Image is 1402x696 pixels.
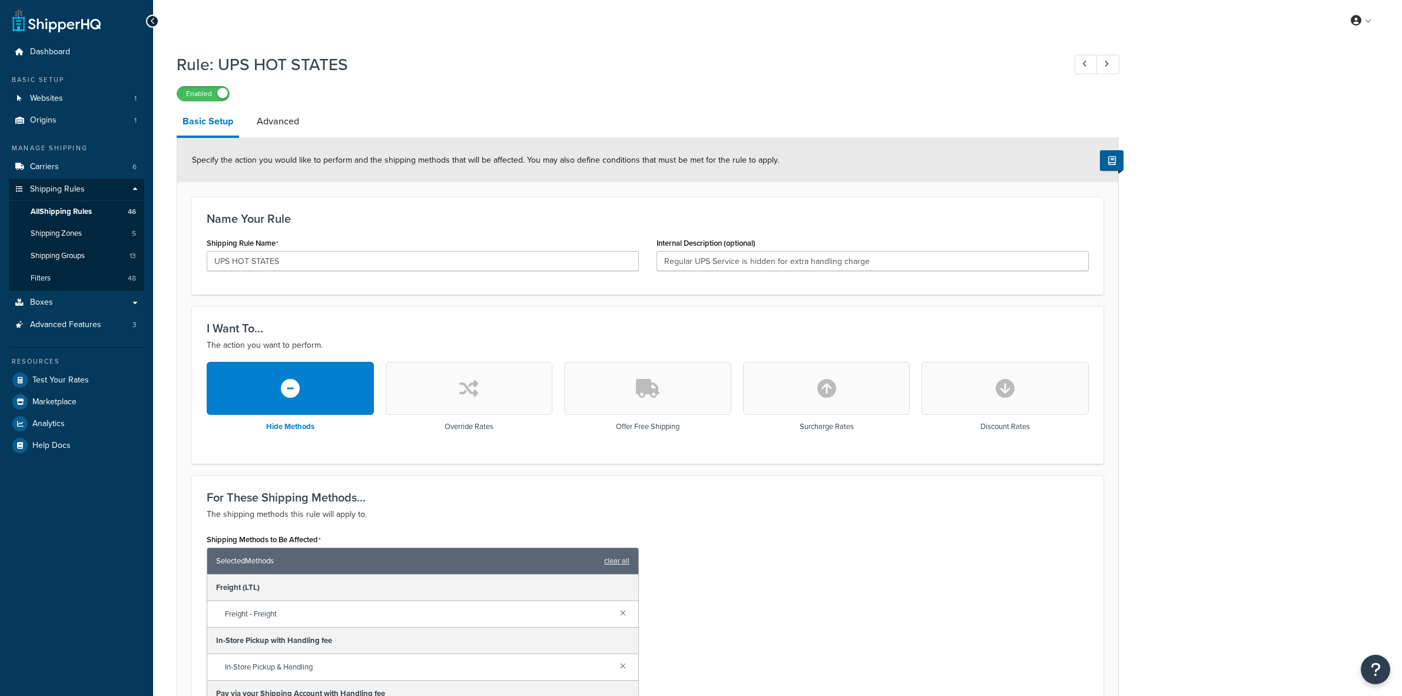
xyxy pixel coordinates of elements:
span: 46 [128,207,136,217]
label: Shipping Methods to Be Affected [207,535,321,545]
span: Filters [31,273,51,283]
span: 1 [134,116,137,126]
a: AllShipping Rules46 [9,201,144,223]
button: Open Resource Center [1361,655,1390,684]
li: Shipping Zones [9,223,144,245]
div: In-Store Pickup with Handling fee [207,628,638,654]
li: Filters [9,268,144,289]
span: Websites [30,94,63,104]
h3: Hide Methods [266,423,314,431]
span: Dashboard [30,47,70,57]
a: Previous Record [1075,55,1098,74]
h3: Discount Rates [980,423,1030,431]
span: All Shipping Rules [31,207,92,217]
a: Basic Setup [177,107,239,138]
span: 1 [134,94,137,104]
div: Resources [9,357,144,367]
p: The shipping methods this rule will apply to. [207,507,1089,522]
a: Marketplace [9,391,144,413]
a: Test Your Rates [9,370,144,391]
a: Origins1 [9,110,144,131]
span: Shipping Zones [31,229,82,239]
a: Boxes [9,292,144,314]
span: Specify the action you would like to perform and the shipping methods that will be affected. You ... [192,154,779,166]
span: Boxes [30,298,53,308]
a: Carriers6 [9,156,144,178]
span: Analytics [32,419,65,429]
a: Dashboard [9,41,144,63]
li: Shipping Rules [9,179,144,291]
a: Next Record [1096,55,1119,74]
span: 6 [132,162,137,172]
span: Carriers [30,162,59,172]
h3: Override Rates [445,423,493,431]
h3: Name Your Rule [207,212,1089,225]
span: Selected Methods [216,553,598,569]
div: Freight (LTL) [207,575,638,601]
span: Freight - Freight [225,606,611,622]
a: Shipping Zones5 [9,223,144,245]
h3: Surcharge Rates [800,423,854,431]
span: Test Your Rates [32,375,89,385]
li: Origins [9,110,144,131]
span: Marketplace [32,397,77,407]
label: Enabled [177,87,229,101]
span: 48 [128,273,136,283]
span: Help Docs [32,441,71,451]
h3: For These Shipping Methods... [207,491,1089,504]
a: Advanced Features3 [9,314,144,336]
span: Origins [30,116,57,126]
button: Show Help Docs [1100,150,1123,171]
div: Basic Setup [9,75,144,85]
a: Analytics [9,413,144,434]
a: Websites1 [9,88,144,110]
label: Shipping Rule Name [207,239,279,248]
span: In-Store Pickup & Handling [225,659,611,675]
span: Advanced Features [30,320,101,330]
li: Shipping Groups [9,245,144,267]
span: 13 [130,251,136,261]
a: Filters48 [9,268,144,289]
span: Shipping Groups [31,251,85,261]
h3: Offer Free Shipping [616,423,680,431]
a: Shipping Rules [9,179,144,200]
p: The action you want to perform. [207,338,1089,352]
li: Advanced Features [9,314,144,336]
h1: Rule: UPS HOT STATES [177,53,1053,76]
a: clear all [604,553,629,569]
span: 3 [132,320,137,330]
li: Websites [9,88,144,110]
li: Carriers [9,156,144,178]
div: Manage Shipping [9,143,144,153]
span: 5 [132,229,136,239]
h3: I Want To... [207,322,1089,335]
a: Help Docs [9,435,144,456]
a: Advanced [251,107,305,136]
a: Shipping Groups13 [9,245,144,267]
span: Shipping Rules [30,184,85,194]
label: Internal Description (optional) [657,239,755,248]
